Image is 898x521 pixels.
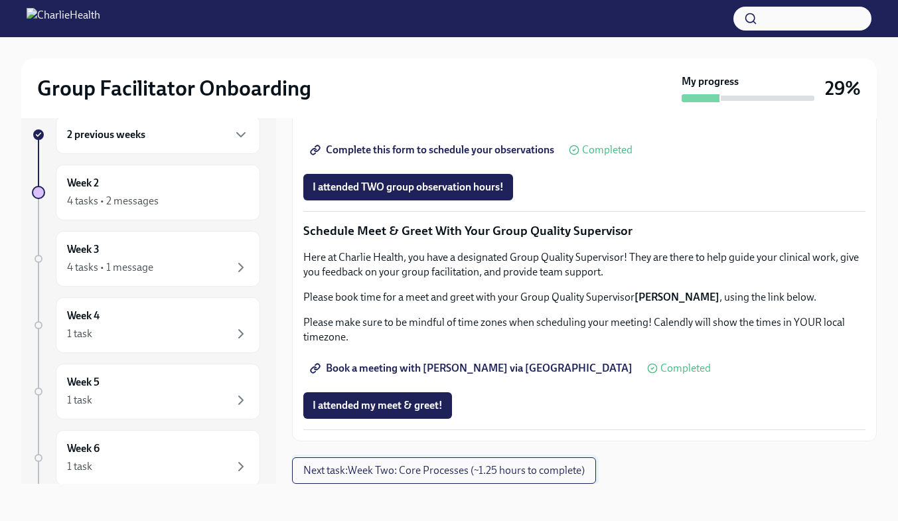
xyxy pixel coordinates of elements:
a: Week 61 task [32,430,260,486]
h6: Week 2 [67,176,99,190]
a: Week 51 task [32,364,260,419]
button: I attended TWO group observation hours! [303,174,513,200]
p: Please make sure to be mindful of time zones when scheduling your meeting! Calendly will show the... [303,315,865,344]
a: Week 41 task [32,297,260,353]
h6: Week 3 [67,242,100,257]
h6: Week 5 [67,375,100,390]
div: 2 previous weeks [56,115,260,154]
a: Week 34 tasks • 1 message [32,231,260,287]
span: I attended TWO group observation hours! [313,181,504,194]
button: Next task:Week Two: Core Processes (~1.25 hours to complete) [292,457,596,484]
img: CharlieHealth [27,8,100,29]
p: Please book time for a meet and greet with your Group Quality Supervisor , using the link below. [303,290,865,305]
span: Complete this form to schedule your observations [313,143,554,157]
span: I attended my meet & greet! [313,399,443,412]
h3: 29% [825,76,861,100]
h6: Week 6 [67,441,100,456]
span: Completed [660,363,711,374]
strong: My progress [682,74,739,89]
h2: Group Facilitator Onboarding [37,75,311,102]
strong: [PERSON_NAME] [635,291,719,303]
h6: Week 4 [67,309,100,323]
span: Book a meeting with [PERSON_NAME] via [GEOGRAPHIC_DATA] [313,362,633,375]
div: 1 task [67,393,92,408]
button: I attended my meet & greet! [303,392,452,419]
a: Complete this form to schedule your observations [303,137,563,163]
a: Book a meeting with [PERSON_NAME] via [GEOGRAPHIC_DATA] [303,355,642,382]
div: 4 tasks • 1 message [67,260,153,275]
div: 1 task [67,459,92,474]
a: Week 24 tasks • 2 messages [32,165,260,220]
p: Schedule Meet & Greet With Your Group Quality Supervisor [303,222,865,240]
p: Here at Charlie Health, you have a designated Group Quality Supervisor! They are there to help gu... [303,250,865,279]
h6: 2 previous weeks [67,127,145,142]
span: Completed [582,145,633,155]
div: 1 task [67,327,92,341]
div: 4 tasks • 2 messages [67,194,159,208]
span: Next task : Week Two: Core Processes (~1.25 hours to complete) [303,464,585,477]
